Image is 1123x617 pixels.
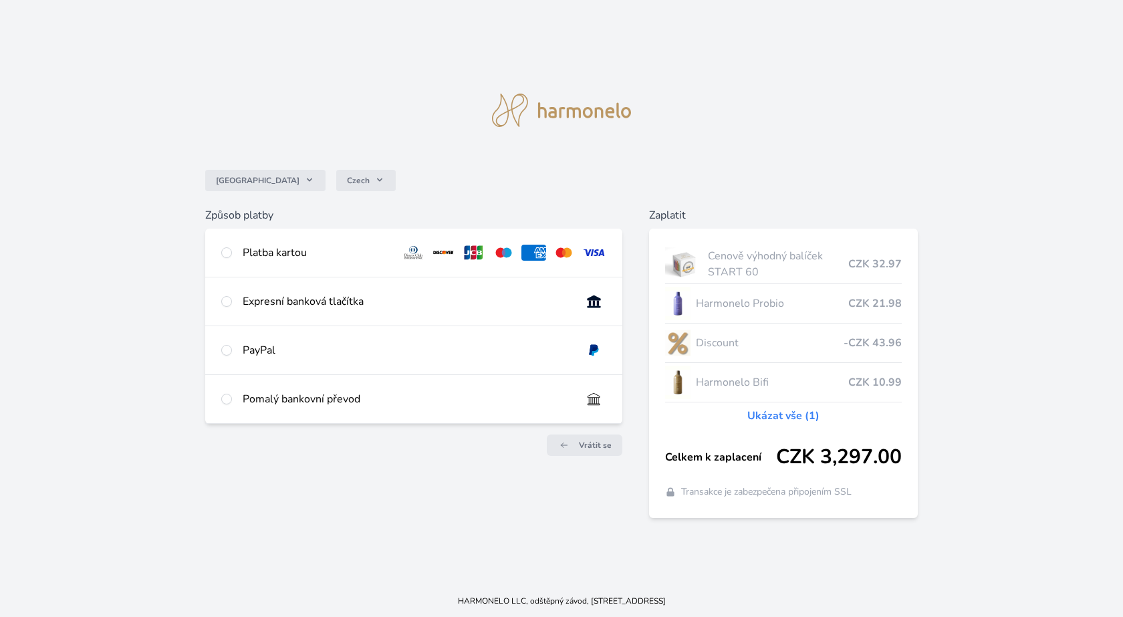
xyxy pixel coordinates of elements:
[681,485,852,499] span: Transakce je zabezpečena připojením SSL
[461,245,486,261] img: jcb.svg
[336,170,396,191] button: Czech
[551,245,576,261] img: mc.svg
[243,391,571,407] div: Pomalý bankovní převod
[649,207,918,223] h6: Zaplatit
[205,170,326,191] button: [GEOGRAPHIC_DATA]
[696,335,844,351] span: Discount
[696,295,849,312] span: Harmonelo Probio
[708,248,848,280] span: Cenově výhodný balíček START 60
[665,287,691,320] img: CLEAN_PROBIO_se_stinem_x-lo.jpg
[665,247,703,281] img: start.jpg
[844,335,902,351] span: -CZK 43.96
[492,94,631,127] img: logo.svg
[579,440,612,451] span: Vrátit se
[216,175,299,186] span: [GEOGRAPHIC_DATA]
[776,445,902,469] span: CZK 3,297.00
[665,326,691,360] img: discount-lo.png
[582,391,606,407] img: bankTransfer_IBAN.svg
[582,293,606,310] img: onlineBanking_CZ.svg
[243,342,571,358] div: PayPal
[582,245,606,261] img: visa.svg
[431,245,456,261] img: discover.svg
[848,295,902,312] span: CZK 21.98
[582,342,606,358] img: paypal.svg
[696,374,849,390] span: Harmonelo Bifi
[243,293,571,310] div: Expresní banková tlačítka
[747,408,820,424] a: Ukázat vše (1)
[848,256,902,272] span: CZK 32.97
[347,175,370,186] span: Czech
[491,245,516,261] img: maestro.svg
[665,366,691,399] img: CLEAN_BIFI_se_stinem_x-lo.jpg
[205,207,622,223] h6: Způsob platby
[243,245,391,261] div: Platba kartou
[848,374,902,390] span: CZK 10.99
[521,245,546,261] img: amex.svg
[547,435,622,456] a: Vrátit se
[401,245,426,261] img: diners.svg
[665,449,777,465] span: Celkem k zaplacení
